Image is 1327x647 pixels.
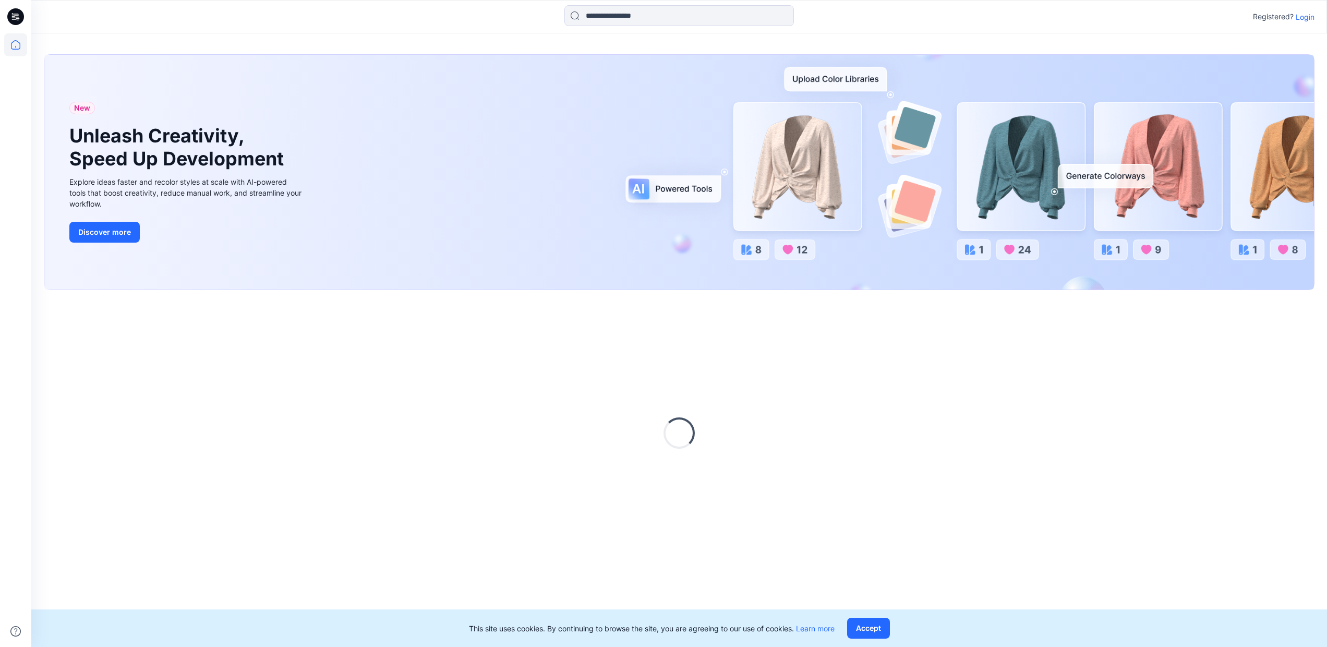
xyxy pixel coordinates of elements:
[1253,10,1294,23] p: Registered?
[796,624,835,633] a: Learn more
[847,618,890,639] button: Accept
[74,102,90,114] span: New
[69,222,140,243] button: Discover more
[69,222,304,243] a: Discover more
[69,125,288,170] h1: Unleash Creativity, Speed Up Development
[69,176,304,209] div: Explore ideas faster and recolor styles at scale with AI-powered tools that boost creativity, red...
[1296,11,1314,22] p: Login
[469,623,835,634] p: This site uses cookies. By continuing to browse the site, you are agreeing to our use of cookies.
